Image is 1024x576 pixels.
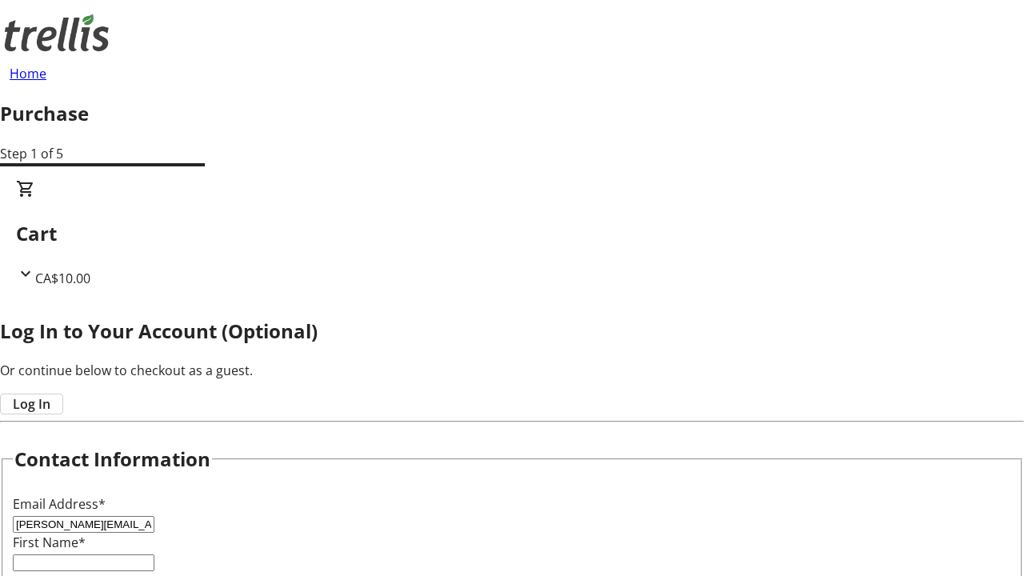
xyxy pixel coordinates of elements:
div: CartCA$10.00 [16,179,1008,288]
span: Log In [13,394,50,414]
label: Email Address* [13,495,106,513]
span: CA$10.00 [35,270,90,287]
h2: Cart [16,219,1008,248]
label: First Name* [13,534,86,551]
h2: Contact Information [14,445,210,474]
